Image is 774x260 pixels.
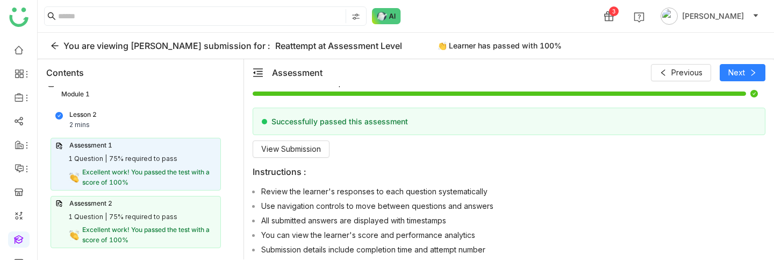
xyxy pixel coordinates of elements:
div: Assessment 2 [69,199,112,209]
img: assessment.svg [55,142,63,150]
div: Reattempt at Assessment Level [275,39,402,52]
span: Next [728,67,745,79]
span: View Submission [261,143,321,155]
div: 75% required to pass [109,212,177,222]
span: Previous [671,67,703,79]
div: 1 Question | [68,212,107,222]
div: You are viewing [PERSON_NAME] submission for : [63,39,270,52]
div: Module 1Module 1 [40,71,227,107]
span: Excellent work! You passed the test with a score of 100% [82,168,210,186]
li: You can view the learner's score and performance analytics [261,229,765,240]
div: Module 1 [61,89,90,100]
li: All submitted answers are displayed with timestamps [261,215,765,225]
li: Submission details include completion time and attempt number [261,244,765,254]
div: 3 [609,6,619,16]
button: View Submission [253,140,329,158]
img: logo [9,8,28,27]
img: congratulations.svg [69,172,80,183]
img: help.svg [634,12,644,23]
img: congratulations.svg [69,230,80,241]
p: Successfully passed this assessment [271,117,408,126]
div: 75% required to pass [109,154,177,164]
span: Excellent work! You passed the test with a score of 100% [82,226,210,244]
div: 1 Question | [68,154,107,164]
button: menu-fold [253,67,263,79]
button: Previous [651,64,711,81]
li: Use navigation controls to move between questions and answers [261,200,765,210]
li: Review the learner's responses to each question systematically [261,186,765,196]
div: 👏 Learner has passed with 100% [431,39,568,52]
div: Assessment 1 [69,140,112,151]
div: Lesson 2 [69,110,97,120]
p: Instructions : [253,166,765,177]
div: 2 mins [69,120,90,130]
div: Question 1 out of 1 completed [253,78,765,99]
button: Next [720,64,765,81]
img: search-type.svg [352,12,360,21]
span: [PERSON_NAME] [682,10,744,22]
img: assessment.svg [55,200,63,207]
div: Contents [46,66,84,79]
img: avatar [661,8,678,25]
img: ask-buddy-normal.svg [372,8,401,24]
button: [PERSON_NAME] [658,8,761,25]
div: Assessment [272,66,322,79]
